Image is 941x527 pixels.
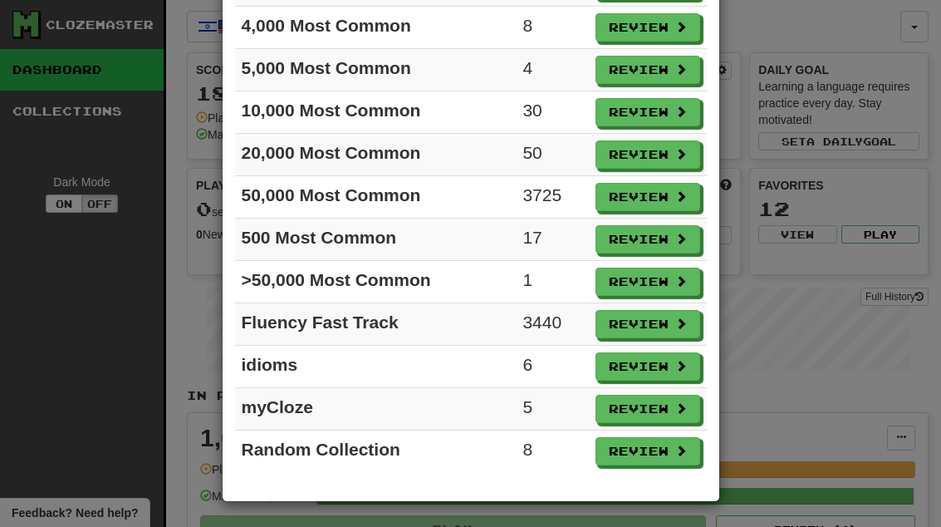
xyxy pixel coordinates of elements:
[516,49,588,91] td: 4
[516,261,588,303] td: 1
[235,346,517,388] td: idioms
[595,437,700,465] button: Review
[595,13,700,42] button: Review
[235,388,517,431] td: myCloze
[595,310,700,338] button: Review
[595,183,700,211] button: Review
[595,98,700,126] button: Review
[516,431,588,473] td: 8
[595,352,700,381] button: Review
[516,346,588,388] td: 6
[235,219,517,261] td: 500 Most Common
[595,140,700,169] button: Review
[516,219,588,261] td: 17
[235,7,517,49] td: 4,000 Most Common
[235,134,517,176] td: 20,000 Most Common
[516,388,588,431] td: 5
[516,176,588,219] td: 3725
[516,303,588,346] td: 3440
[516,134,588,176] td: 50
[235,303,517,346] td: Fluency Fast Track
[235,91,517,134] td: 10,000 Most Common
[595,56,700,84] button: Review
[516,91,588,134] td: 30
[235,261,517,303] td: >50,000 Most Common
[516,7,588,49] td: 8
[595,395,700,423] button: Review
[235,49,517,91] td: 5,000 Most Common
[235,176,517,219] td: 50,000 Most Common
[595,225,700,254] button: Review
[235,431,517,473] td: Random Collection
[595,268,700,296] button: Review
